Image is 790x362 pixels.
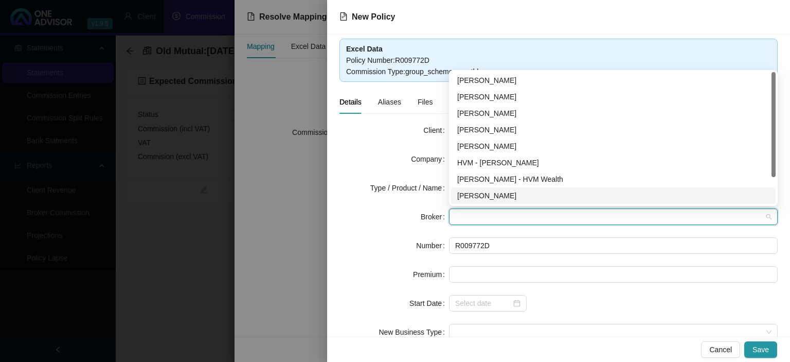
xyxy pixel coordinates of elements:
[421,209,449,225] label: Broker
[457,91,769,102] div: [PERSON_NAME]
[409,295,449,312] label: Start Date
[352,12,395,21] span: New Policy
[416,237,449,254] label: Number
[457,141,769,152] div: [PERSON_NAME]
[744,341,777,358] button: Save
[451,72,776,89] div: Wesley Bowman
[423,122,449,139] label: Client
[451,138,776,154] div: Dalton Hartley
[413,266,449,283] label: Premium
[346,66,771,77] div: Commission Type : group_scheme_monthly
[457,124,769,135] div: [PERSON_NAME]
[455,298,511,309] input: Select date
[457,157,769,168] div: HVM - [PERSON_NAME]
[418,98,433,106] span: Files
[339,12,348,21] span: file-text
[379,324,449,340] label: New Business Type
[457,174,769,185] div: [PERSON_NAME] - HVM Wealth
[346,45,383,53] b: Excel Data
[451,171,776,187] div: Bronwyn Desplace - HVM Wealth
[709,344,732,355] span: Cancel
[411,151,449,167] label: Company
[370,180,449,196] label: Type / Product / Name
[378,98,401,106] span: Aliases
[339,98,362,106] span: Details
[752,344,769,355] span: Save
[346,55,771,66] div: Policy Number : R009772D
[457,190,769,201] div: [PERSON_NAME]
[701,341,740,358] button: Cancel
[451,187,776,204] div: Darryn Purtell
[451,89,776,105] div: Cheryl-Anne Chislett
[451,154,776,171] div: HVM - Wesley Bowman
[457,75,769,86] div: [PERSON_NAME]
[451,105,776,122] div: Bronwyn Desplace
[451,122,776,138] div: Chanel Francis
[457,108,769,119] div: [PERSON_NAME]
